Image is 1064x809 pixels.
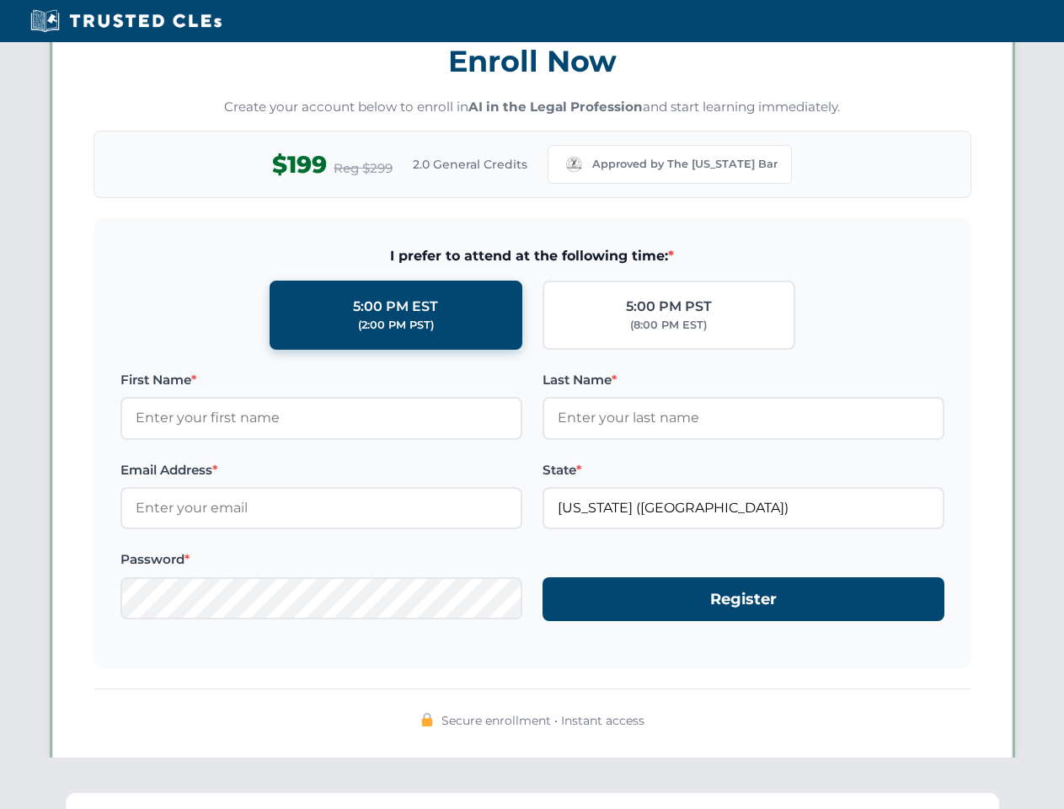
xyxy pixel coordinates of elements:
[120,397,522,439] input: Enter your first name
[25,8,227,34] img: Trusted CLEs
[120,245,944,267] span: I prefer to attend at the following time:
[120,370,522,390] label: First Name
[543,370,944,390] label: Last Name
[120,487,522,529] input: Enter your email
[562,153,585,176] img: Missouri Bar
[272,146,327,184] span: $199
[94,98,971,117] p: Create your account below to enroll in and start learning immediately.
[353,296,438,318] div: 5:00 PM EST
[420,713,434,726] img: 🔒
[543,577,944,622] button: Register
[468,99,643,115] strong: AI in the Legal Profession
[120,549,522,570] label: Password
[334,158,393,179] span: Reg $299
[592,156,778,173] span: Approved by The [US_STATE] Bar
[413,155,527,174] span: 2.0 General Credits
[358,317,434,334] div: (2:00 PM PST)
[630,317,707,334] div: (8:00 PM EST)
[543,487,944,529] input: Missouri (MO)
[120,460,522,480] label: Email Address
[94,35,971,88] h3: Enroll Now
[626,296,712,318] div: 5:00 PM PST
[543,397,944,439] input: Enter your last name
[543,460,944,480] label: State
[441,711,644,730] span: Secure enrollment • Instant access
